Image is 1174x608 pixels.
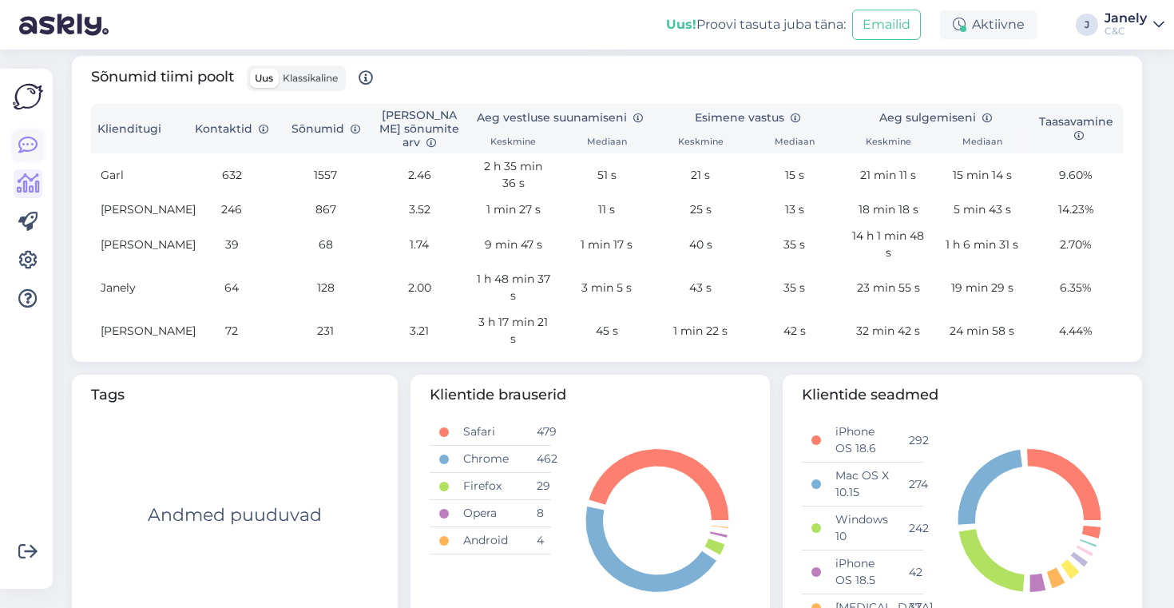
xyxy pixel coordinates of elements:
[466,223,560,266] td: 9 min 47 s
[527,446,551,473] td: 462
[527,419,551,446] td: 479
[527,473,551,500] td: 29
[560,153,653,197] td: 51 s
[279,197,372,223] td: 867
[899,550,923,594] td: 42
[279,266,372,309] td: 128
[466,104,654,132] th: Aeg vestluse suunamiseni
[283,72,338,84] span: Klassikaline
[454,527,526,554] td: Android
[935,266,1029,309] td: 19 min 29 s
[184,197,278,223] td: 246
[466,266,560,309] td: 1 h 48 min 37 s
[91,309,184,352] td: [PERSON_NAME]
[91,223,184,266] td: [PERSON_NAME]
[1105,12,1147,25] div: Janely
[666,17,696,32] b: Uus!
[13,81,43,112] img: Askly Logo
[255,72,273,84] span: Uus
[654,309,748,352] td: 1 min 22 s
[654,223,748,266] td: 40 s
[184,153,278,197] td: 632
[527,500,551,527] td: 8
[748,223,841,266] td: 35 s
[654,153,748,197] td: 21 s
[372,266,466,309] td: 2.00
[372,223,466,266] td: 1.74
[279,309,372,352] td: 231
[1029,104,1123,153] th: Taasavamine
[826,463,898,507] td: Mac OS X 10.15
[91,266,184,309] td: Janely
[184,309,278,352] td: 72
[842,309,935,352] td: 32 min 42 s
[279,104,372,153] th: Sõnumid
[899,507,923,550] td: 242
[654,104,842,132] th: Esimene vastus
[935,309,1029,352] td: 24 min 58 s
[91,104,184,153] th: Klienditugi
[91,66,373,91] span: Sõnumid tiimi poolt
[454,446,526,473] td: Chrome
[1105,12,1164,38] a: JanelyC&C
[279,223,372,266] td: 68
[279,153,372,197] td: 1557
[560,197,653,223] td: 11 s
[1076,14,1098,36] div: J
[826,419,898,463] td: iPhone OS 18.6
[560,266,653,309] td: 3 min 5 s
[372,104,466,153] th: [PERSON_NAME] sõnumite arv
[527,527,551,554] td: 4
[666,15,846,34] div: Proovi tasuta juba täna:
[935,153,1029,197] td: 15 min 14 s
[454,500,526,527] td: Opera
[430,384,751,406] span: Klientide brauserid
[935,197,1029,223] td: 5 min 43 s
[1029,266,1123,309] td: 6.35%
[1029,309,1123,352] td: 4.44%
[148,502,322,528] div: Andmed puuduvad
[935,132,1029,154] th: Mediaan
[935,223,1029,266] td: 1 h 6 min 31 s
[748,266,841,309] td: 35 s
[654,132,748,154] th: Keskmine
[372,309,466,352] td: 3.21
[466,153,560,197] td: 2 h 35 min 36 s
[466,309,560,352] td: 3 h 17 min 21 s
[184,223,278,266] td: 39
[826,550,898,594] td: iPhone OS 18.5
[748,197,841,223] td: 13 s
[466,132,560,154] th: Keskmine
[560,132,653,154] th: Mediaan
[842,132,935,154] th: Keskmine
[184,104,278,153] th: Kontaktid
[1105,25,1147,38] div: C&C
[560,309,653,352] td: 45 s
[748,309,841,352] td: 42 s
[91,197,184,223] td: [PERSON_NAME]
[899,419,923,463] td: 292
[372,197,466,223] td: 3.52
[899,463,923,507] td: 274
[842,153,935,197] td: 21 min 11 s
[184,266,278,309] td: 64
[826,507,898,550] td: Windows 10
[654,266,748,309] td: 43 s
[91,384,379,406] span: Tags
[748,153,841,197] td: 15 s
[560,223,653,266] td: 1 min 17 s
[1029,153,1123,197] td: 9.60%
[842,197,935,223] td: 18 min 18 s
[842,266,935,309] td: 23 min 55 s
[748,132,841,154] th: Mediaan
[454,419,526,446] td: Safari
[842,104,1029,132] th: Aeg sulgemiseni
[940,10,1037,39] div: Aktiivne
[802,384,1123,406] span: Klientide seadmed
[1029,223,1123,266] td: 2.70%
[842,223,935,266] td: 14 h 1 min 48 s
[91,153,184,197] td: Garl
[654,197,748,223] td: 25 s
[454,473,526,500] td: Firefox
[852,10,921,40] button: Emailid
